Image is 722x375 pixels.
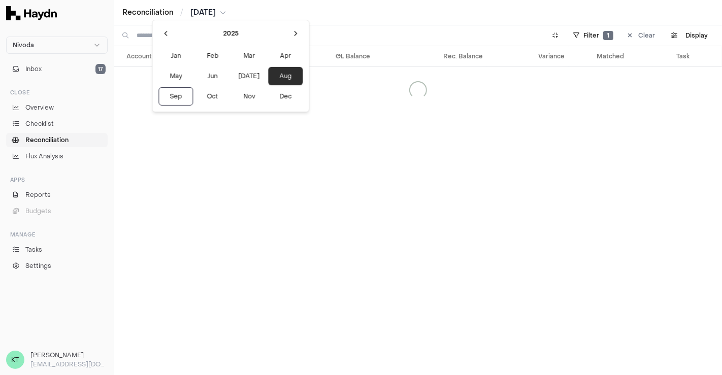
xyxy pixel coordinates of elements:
button: Dec [268,87,303,106]
button: [DATE] [232,67,266,85]
button: Apr [268,47,303,65]
button: Nov [232,87,266,106]
button: Jan [158,47,193,65]
button: Aug [268,67,303,85]
span: 2025 [223,29,239,38]
button: Oct [195,87,229,106]
button: Jun [195,67,229,85]
button: Feb [195,47,229,65]
button: Sep [158,87,193,106]
button: Mar [232,47,266,65]
button: May [158,67,193,85]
